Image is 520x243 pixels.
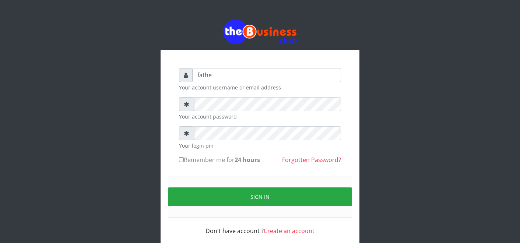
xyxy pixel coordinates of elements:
small: Your account password [179,113,341,120]
input: Remember me for24 hours [179,157,184,162]
input: Username or email address [193,68,341,82]
div: Don't have account ? [179,218,341,235]
small: Your login pin [179,142,341,149]
a: Forgotten Password? [282,156,341,164]
button: Sign in [168,187,352,206]
label: Remember me for [179,155,260,164]
small: Your account username or email address [179,84,341,91]
a: Create an account [264,227,315,235]
b: 24 hours [235,156,260,164]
